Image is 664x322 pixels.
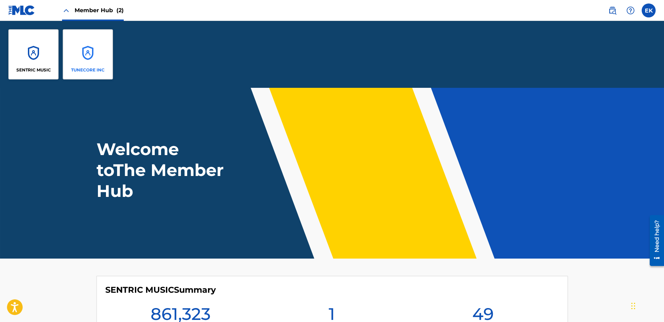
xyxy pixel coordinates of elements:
a: AccountsTUNECORE INC [63,29,113,79]
p: SENTRIC MUSIC [16,67,51,73]
a: Public Search [605,3,619,17]
img: MLC Logo [8,5,35,15]
img: search [608,6,617,15]
iframe: Resource Center [644,213,664,269]
div: User Menu [642,3,656,17]
span: Member Hub [75,6,124,14]
div: Help [624,3,638,17]
p: TUNECORE INC [71,67,105,73]
a: AccountsSENTRIC MUSIC [8,29,59,79]
iframe: Chat Widget [629,289,664,322]
h1: Welcome to The Member Hub [97,139,227,201]
div: Drag [631,296,635,316]
span: (2) [116,7,124,14]
img: help [626,6,635,15]
img: Close [62,6,70,15]
h4: SENTRIC MUSIC [105,285,216,295]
